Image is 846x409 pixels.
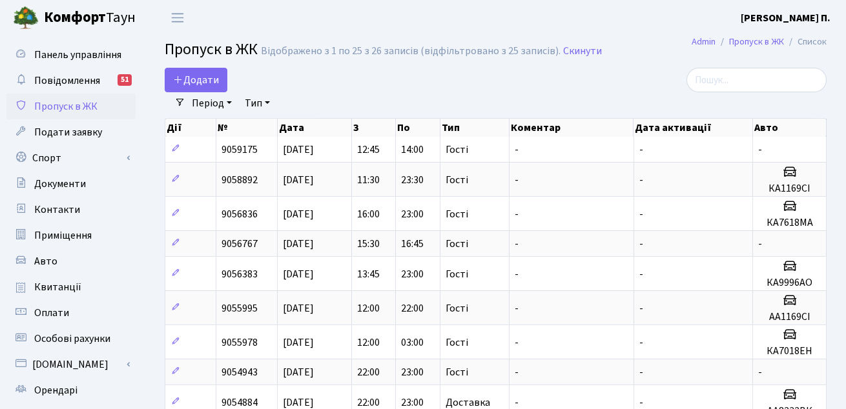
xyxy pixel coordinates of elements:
[515,365,519,379] span: -
[6,145,136,171] a: Спорт
[401,365,424,379] span: 23:00
[639,301,643,315] span: -
[515,237,519,251] span: -
[34,254,57,268] span: Авто
[352,119,396,137] th: З
[222,267,258,281] span: 9056383
[222,237,258,251] span: 9056767
[222,173,258,187] span: 9058892
[741,10,831,26] a: [PERSON_NAME] П.
[446,239,468,249] span: Гості
[261,45,561,57] div: Відображено з 1 по 25 з 26 записів (відфільтровано з 25 записів).
[34,203,80,217] span: Контакти
[13,5,39,31] img: logo.png
[446,367,468,377] span: Гості
[729,35,784,48] a: Пропуск в ЖК
[758,311,821,323] h5: АА1169СІ
[396,119,440,137] th: По
[357,335,380,350] span: 12:00
[34,228,92,243] span: Приміщення
[283,335,314,350] span: [DATE]
[34,74,100,88] span: Повідомлення
[283,365,314,379] span: [DATE]
[118,74,132,86] div: 51
[440,119,510,137] th: Тип
[187,92,237,114] a: Період
[6,94,136,119] a: Пропуск в ЖК
[758,217,821,229] h5: КА7618МА
[283,173,314,187] span: [DATE]
[6,300,136,326] a: Оплати
[6,223,136,248] a: Приміщення
[357,173,380,187] span: 11:30
[515,301,519,315] span: -
[222,143,258,157] span: 9059175
[672,28,846,55] nav: breadcrumb
[401,207,424,221] span: 23:00
[283,267,314,281] span: [DATE]
[515,143,519,157] span: -
[515,207,519,221] span: -
[222,207,258,221] span: 9056836
[222,335,258,350] span: 9055978
[165,68,227,92] a: Додати
[758,277,821,289] h5: КА9996АО
[515,267,519,281] span: -
[401,143,424,157] span: 14:00
[446,397,490,408] span: Доставка
[639,335,643,350] span: -
[639,207,643,221] span: -
[357,365,380,379] span: 22:00
[784,35,827,49] li: Список
[222,365,258,379] span: 9054943
[758,183,821,195] h5: КА1169СI
[173,73,219,87] span: Додати
[6,42,136,68] a: Панель управління
[639,267,643,281] span: -
[34,99,98,114] span: Пропуск в ЖК
[401,335,424,350] span: 03:00
[44,7,136,29] span: Таун
[283,207,314,221] span: [DATE]
[639,143,643,157] span: -
[401,301,424,315] span: 22:00
[278,119,352,137] th: Дата
[6,197,136,223] a: Контакти
[639,173,643,187] span: -
[692,35,716,48] a: Admin
[753,119,827,137] th: Авто
[401,173,424,187] span: 23:30
[34,280,81,294] span: Квитанції
[686,68,827,92] input: Пошук...
[6,119,136,145] a: Подати заявку
[165,38,258,61] span: Пропуск в ЖК
[6,68,136,94] a: Повідомлення51
[357,143,380,157] span: 12:45
[34,383,77,397] span: Орендарі
[6,326,136,352] a: Особові рахунки
[222,301,258,315] span: 9055995
[283,237,314,251] span: [DATE]
[758,237,762,251] span: -
[446,303,468,314] span: Гості
[634,119,752,137] th: Дата активації
[6,352,136,377] a: [DOMAIN_NAME]
[165,119,216,137] th: Дії
[563,45,602,57] a: Скинути
[6,377,136,403] a: Орендарі
[6,248,136,274] a: Авто
[34,48,121,62] span: Панель управління
[446,145,468,155] span: Гості
[34,125,102,139] span: Подати заявку
[446,337,468,348] span: Гості
[34,332,110,346] span: Особові рахунки
[758,345,821,357] h5: КА7018ЕН
[758,365,762,379] span: -
[510,119,634,137] th: Коментар
[6,171,136,197] a: Документи
[401,237,424,251] span: 16:45
[283,301,314,315] span: [DATE]
[446,209,468,219] span: Гості
[34,306,69,320] span: Оплати
[216,119,277,137] th: №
